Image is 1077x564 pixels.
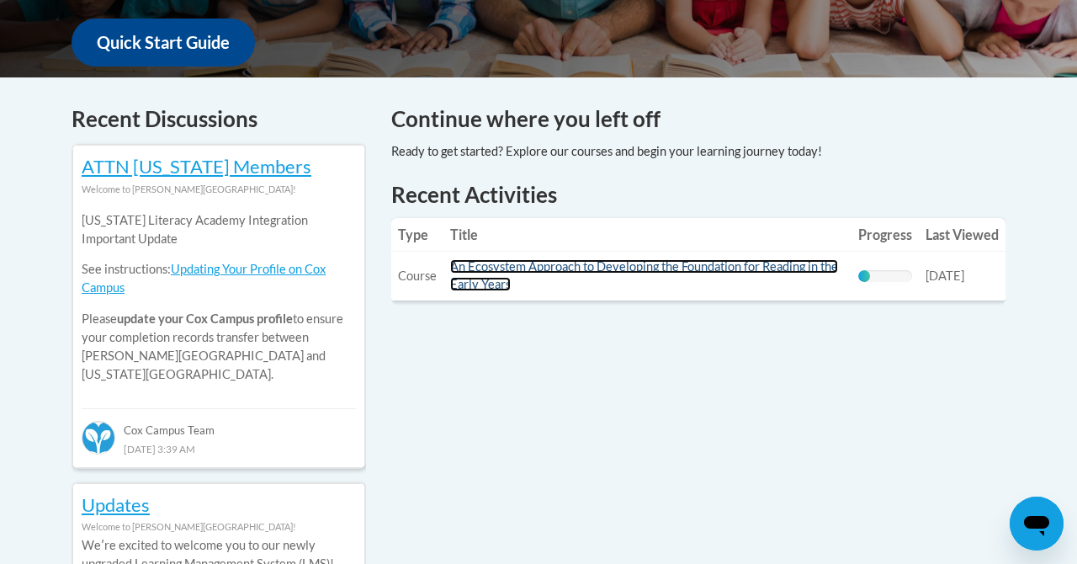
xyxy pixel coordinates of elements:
h1: Recent Activities [391,179,1005,210]
img: Cox Campus Team [82,421,115,455]
div: Welcome to [PERSON_NAME][GEOGRAPHIC_DATA]! [82,180,356,199]
h4: Continue where you left off [391,103,1005,136]
p: [US_STATE] Literacy Academy Integration Important Update [82,211,356,248]
span: Course [398,269,437,283]
div: Progress, % [858,270,870,282]
b: update your Cox Campus profile [117,311,293,326]
p: See instructions: [82,260,356,297]
th: Type [391,218,443,252]
a: Updating Your Profile on Cox Campus [82,262,326,295]
a: ATTN [US_STATE] Members [82,155,311,178]
div: Please to ensure your completion records transfer between [PERSON_NAME][GEOGRAPHIC_DATA] and [US_... [82,199,356,396]
th: Progress [852,218,919,252]
h4: Recent Discussions [72,103,366,136]
div: [DATE] 3:39 AM [82,439,356,458]
a: An Ecosystem Approach to Developing the Foundation for Reading in the Early Years [450,259,838,291]
div: Cox Campus Team [82,408,356,439]
a: Updates [82,493,150,516]
th: Title [443,218,852,252]
iframe: Button to launch messaging window [1010,497,1064,551]
th: Last Viewed [919,218,1005,252]
span: [DATE] [926,269,964,283]
div: Welcome to [PERSON_NAME][GEOGRAPHIC_DATA]! [82,518,356,536]
a: Quick Start Guide [72,19,255,67]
